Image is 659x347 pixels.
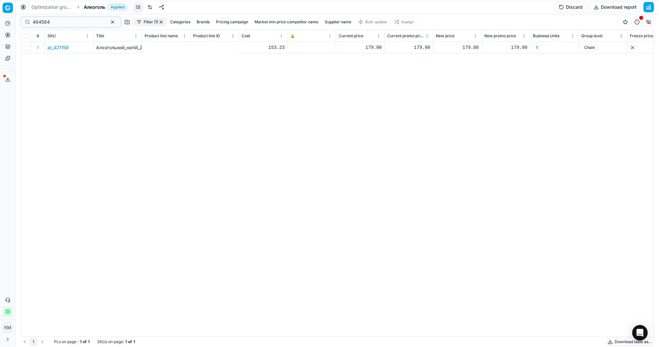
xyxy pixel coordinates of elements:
div: 153.23 [242,44,285,51]
span: SKU [48,33,56,39]
button: Bulk update [355,18,390,26]
button: Pricing campaign [214,18,251,26]
span: Current price [339,33,363,39]
strong: 1 [80,339,82,344]
button: Categories [168,18,193,26]
div: 179.00 [339,44,382,51]
div: 179.00 [387,44,430,51]
span: АлкогольApplied [84,4,127,10]
span: Product line name [145,33,178,39]
button: Market min price competitor name [252,18,321,26]
div: : [54,339,90,344]
span: Chain [581,44,598,51]
button: Brands [194,18,212,26]
span: 🔒 [290,33,295,39]
a: Optimization groups [31,4,73,10]
span: Current promo price [387,33,424,39]
div: 179.00 [436,44,479,51]
span: Group level [581,33,602,39]
button: Download table as... [606,338,654,346]
strong: 1 [88,339,90,344]
span: PLs on page [54,339,76,344]
button: pl_421159 [48,44,69,51]
strong: of [128,339,132,344]
button: Go to previous page [21,338,28,346]
strong: 1 [133,339,135,344]
span: Business Units [533,33,559,39]
button: 1 [30,338,37,346]
button: Download report [589,2,641,12]
strong: 1 [125,339,127,344]
span: Applied [108,4,127,10]
span: New promo price [484,33,516,39]
span: New price [436,33,455,39]
div: 179.00 [484,44,527,51]
nav: breadcrumb [31,4,127,10]
span: Алкоголь [84,4,105,10]
button: Assign [391,18,416,26]
button: Expand [34,43,42,51]
strong: of [83,339,87,344]
span: Product line ID [193,33,220,39]
button: Expand all [34,32,42,40]
button: Discard [555,2,587,12]
div: Open Intercom Messenger [632,325,648,341]
button: КM [3,322,13,333]
button: Supplier name [322,18,354,26]
span: Алкогольний_напій_Zubrowka_Bison_Grass_37.5%_0.7_л_( ) [96,45,237,50]
button: Filter (1) [134,18,166,26]
span: 1 [533,44,541,51]
span: Freeze price [630,33,653,39]
span: Title [96,33,104,39]
button: Go to next page [38,338,46,346]
span: SKUs on page : [97,339,124,344]
nav: pagination [21,338,46,346]
span: Cost [242,33,250,39]
input: Search by SKU or title [33,19,104,25]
